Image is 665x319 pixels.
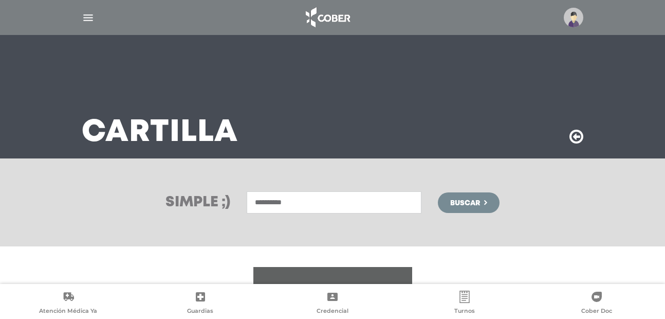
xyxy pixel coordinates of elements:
img: profile-placeholder.svg [564,8,583,27]
a: Credencial [266,291,398,317]
button: Buscar [438,192,500,213]
span: Credencial [317,307,348,316]
h3: Simple ;) [165,196,230,210]
img: logo_cober_home-white.png [300,5,354,30]
img: Cober_menu-lines-white.svg [82,11,95,24]
a: Guardias [134,291,266,317]
span: Guardias [187,307,213,316]
span: Cober Doc [581,307,612,316]
a: Cober Doc [531,291,663,317]
span: Turnos [454,307,475,316]
span: Atención Médica Ya [39,307,97,316]
a: Atención Médica Ya [2,291,134,317]
h3: Cartilla [82,119,238,146]
a: Turnos [399,291,531,317]
span: Buscar [450,200,480,207]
